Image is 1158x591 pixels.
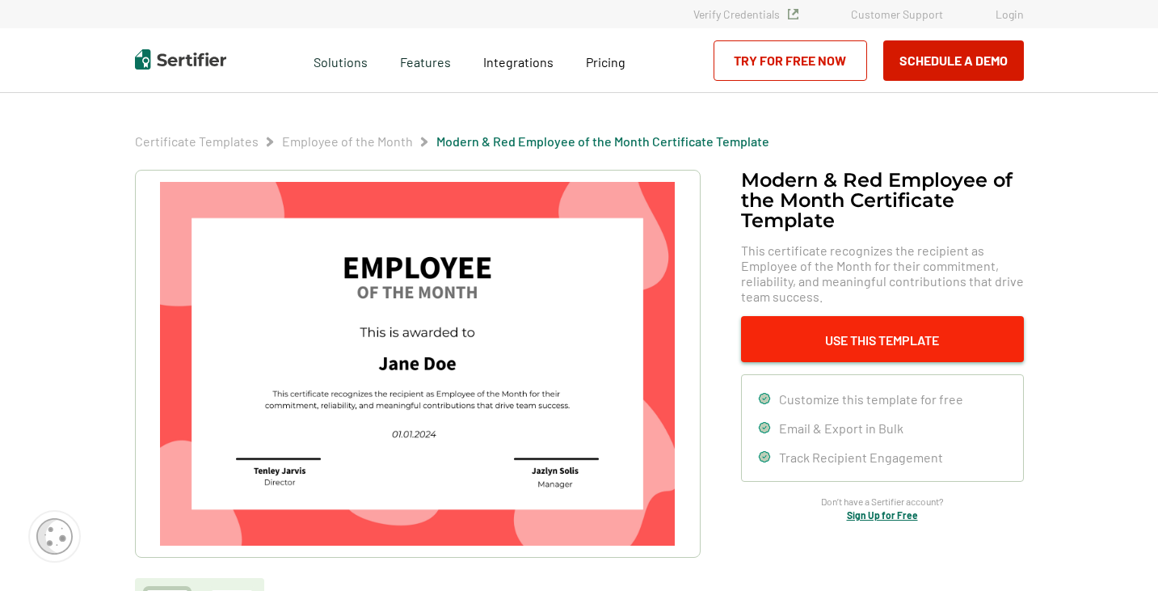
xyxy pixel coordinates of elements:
[586,54,625,70] span: Pricing
[996,7,1024,21] a: Login
[282,133,413,149] a: Employee of the Month
[779,391,963,407] span: Customize this template for free
[314,50,368,70] span: Solutions
[1077,513,1158,591] iframe: Chat Widget
[135,133,769,150] div: Breadcrumb
[779,450,943,465] span: Track Recipient Engagement
[821,494,944,509] span: Don’t have a Sertifier account?
[714,40,867,81] a: Try for Free Now
[135,49,226,70] img: Sertifier | Digital Credentialing Platform
[436,133,769,149] a: Modern & Red Employee of the Month Certificate Template
[779,420,903,436] span: Email & Export in Bulk
[741,170,1024,230] h1: Modern & Red Employee of the Month Certificate Template
[788,9,798,19] img: Verified
[483,54,554,70] span: Integrations
[847,509,918,521] a: Sign Up for Free
[741,243,1024,304] span: This certificate recognizes the recipient as Employee of the Month for their commitment, reliabil...
[693,7,798,21] a: Verify Credentials
[483,50,554,70] a: Integrations
[586,50,625,70] a: Pricing
[741,316,1024,362] button: Use This Template
[160,182,674,546] img: Modern & Red Employee of the Month Certificate Template
[36,518,73,555] img: Cookie Popup Icon
[883,40,1024,81] button: Schedule a Demo
[851,7,943,21] a: Customer Support
[400,50,451,70] span: Features
[135,133,259,149] a: Certificate Templates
